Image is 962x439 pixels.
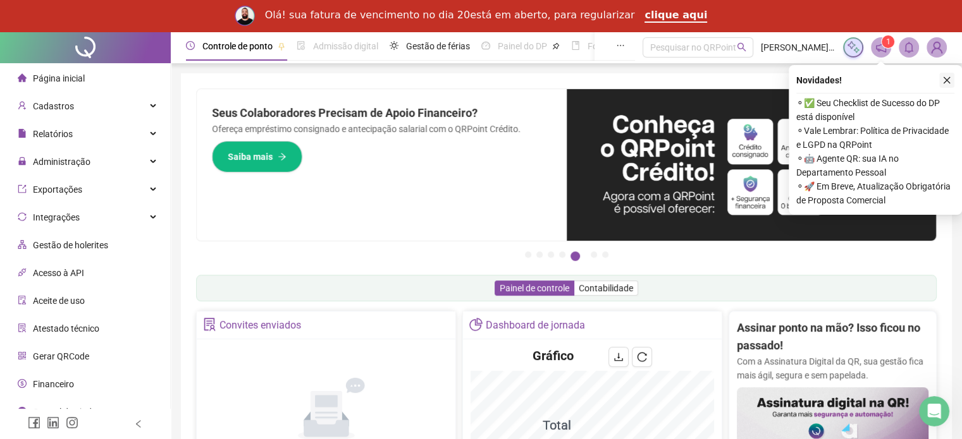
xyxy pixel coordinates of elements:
[18,379,27,388] span: dollar
[390,41,398,50] span: sun
[297,41,305,50] span: file-done
[212,122,552,136] p: Ofereça empréstimo consignado e antecipação salarial com o QRPoint Crédito.
[313,41,378,51] span: Admissão digital
[33,351,89,361] span: Gerar QRCode
[18,407,27,416] span: info-circle
[588,41,669,51] span: Folha de pagamento
[47,416,59,429] span: linkedin
[882,35,894,48] sup: 1
[737,319,928,355] h2: Assinar ponto na mão? Isso ficou no passado!
[942,76,951,85] span: close
[536,251,543,258] button: 2
[737,354,928,382] p: Com a Assinatura Digital da QR, sua gestão fica mais ágil, segura e sem papelada.
[571,41,580,50] span: book
[212,141,302,172] button: Saiba mais
[498,41,547,51] span: Painel do DP
[796,179,954,207] span: ⚬ 🚀 Em Breve, Atualização Obrigatória de Proposta Comercial
[33,240,108,250] span: Gestão de holerites
[235,6,255,26] img: Profile image for Rodolfo
[644,9,707,23] a: clique aqui
[278,42,285,50] span: pushpin
[18,212,27,221] span: sync
[548,251,554,258] button: 3
[33,296,85,306] span: Aceite de uso
[919,396,949,426] iframe: Intercom live chat
[33,184,82,195] span: Exportações
[228,150,273,164] span: Saiba mais
[212,104,552,122] h2: Seus Colaboradores Precisam de Apoio Financeiro?
[203,318,216,331] span: solution
[33,73,85,83] span: Página inicial
[886,37,891,46] span: 1
[18,184,27,193] span: export
[552,42,560,50] span: pushpin
[33,323,99,334] span: Atestado técnico
[28,416,40,429] span: facebook
[18,296,27,304] span: audit
[134,419,143,428] span: left
[486,315,585,336] div: Dashboard de jornada
[33,268,84,278] span: Acesso à API
[33,407,97,417] span: Central de ajuda
[18,157,27,165] span: lock
[761,40,836,54] span: [PERSON_NAME] e Mão de Obra
[846,40,860,54] img: sparkle-icon.fc2bf0ac1784a2077858766a79e2daf3.svg
[927,38,946,57] img: 83211
[737,42,746,52] span: search
[278,152,287,161] span: arrow-right
[219,315,301,336] div: Convites enviados
[579,283,633,293] span: Contabilidade
[533,347,574,364] h4: Gráfico
[18,73,27,82] span: home
[796,124,954,152] span: ⚬ Vale Lembrar: Política de Privacidade e LGPD na QRPoint
[33,157,90,167] span: Administração
[469,318,483,331] span: pie-chart
[186,41,195,50] span: clock-circle
[606,32,635,61] button: ellipsis
[614,352,624,362] span: download
[559,251,565,258] button: 4
[796,73,842,87] span: Novidades !
[567,89,937,241] img: banner%2F11e687cd-1386-4cbd-b13b-7bd81425532d.png
[570,251,580,261] button: 5
[591,251,597,258] button: 6
[602,251,608,258] button: 7
[796,96,954,124] span: ⚬ ✅ Seu Checklist de Sucesso do DP está disponível
[33,129,73,139] span: Relatórios
[18,351,27,360] span: qrcode
[637,352,647,362] span: reload
[18,268,27,277] span: api
[18,323,27,332] span: solution
[33,212,80,222] span: Integrações
[616,41,625,50] span: ellipsis
[481,41,490,50] span: dashboard
[406,41,470,51] span: Gestão de férias
[875,42,887,53] span: notification
[500,283,569,293] span: Painel de controle
[265,9,635,21] div: Olá! sua fatura de vencimento no dia 20está em aberto, para regularizar
[796,152,954,179] span: ⚬ 🤖 Agente QR: sua IA no Departamento Pessoal
[525,251,531,258] button: 1
[18,101,27,110] span: user-add
[33,101,74,111] span: Cadastros
[18,129,27,138] span: file
[66,416,78,429] span: instagram
[33,379,74,389] span: Financeiro
[202,41,273,51] span: Controle de ponto
[903,42,915,53] span: bell
[18,240,27,249] span: apartment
